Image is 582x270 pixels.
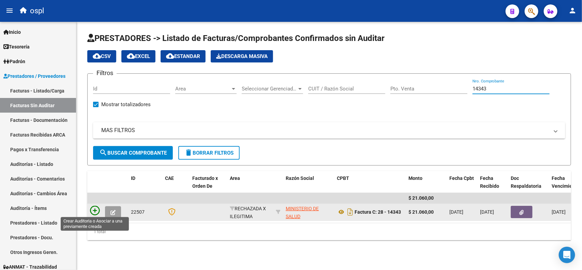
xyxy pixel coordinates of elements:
[128,171,162,201] datatable-header-cell: ID
[121,50,155,62] button: EXCEL
[334,171,406,201] datatable-header-cell: CPBT
[127,53,150,59] span: EXCEL
[190,171,227,201] datatable-header-cell: Facturado x Orden De
[480,209,494,215] span: [DATE]
[87,33,385,43] span: PRESTADORES -> Listado de Facturas/Comprobantes Confirmados sin Auditar
[449,209,463,215] span: [DATE]
[101,100,151,109] span: Mostrar totalizadores
[227,171,273,201] datatable-header-cell: Area
[165,175,174,181] span: CAE
[216,53,268,59] span: Descarga Masiva
[30,3,44,18] span: ospl
[508,171,549,201] datatable-header-cell: Doc Respaldatoria
[161,50,206,62] button: Estandar
[447,171,477,201] datatable-header-cell: Fecha Cpbt
[184,148,193,157] mat-icon: delete
[480,175,499,189] span: Fecha Recibido
[477,171,508,201] datatable-header-cell: Fecha Recibido
[230,206,266,219] span: RECHAZADA X ILEGITIMA
[175,86,230,92] span: Area
[286,206,319,219] span: MINISTERIO DE SALUD
[408,209,434,215] strong: $ 21.060,00
[449,175,474,181] span: Fecha Cpbt
[3,43,30,51] span: Tesorería
[211,50,273,62] app-download-masive: Descarga masiva de comprobantes (adjuntos)
[355,209,401,215] strong: Factura C: 28 - 14343
[568,6,577,15] mat-icon: person
[166,53,200,59] span: Estandar
[230,175,240,181] span: Area
[559,247,575,263] div: Open Intercom Messenger
[99,150,167,156] span: Buscar Comprobante
[93,68,117,78] h3: Filtros
[286,205,331,219] div: 30999257182
[552,175,579,189] span: Fecha Vencimiento
[87,223,571,240] div: 1 total
[406,171,447,201] datatable-header-cell: Monto
[211,50,273,62] button: Descarga Masiva
[408,175,422,181] span: Monto
[511,175,541,189] span: Doc Respaldatoria
[3,58,25,65] span: Padrón
[549,171,580,201] datatable-header-cell: Fecha Vencimiento
[178,146,240,160] button: Borrar Filtros
[93,122,565,139] mat-expansion-panel-header: MAS FILTROS
[286,175,314,181] span: Razón Social
[127,52,135,60] mat-icon: cloud_download
[99,148,107,157] mat-icon: search
[93,146,173,160] button: Buscar Comprobante
[131,175,135,181] span: ID
[242,86,297,92] span: Seleccionar Gerenciador
[3,72,65,80] span: Prestadores / Proveedores
[184,150,234,156] span: Borrar Filtros
[337,175,349,181] span: CPBT
[192,175,218,189] span: Facturado x Orden De
[346,207,355,217] i: Descargar documento
[162,171,190,201] datatable-header-cell: CAE
[131,209,145,215] span: 22507
[5,6,14,15] mat-icon: menu
[3,28,21,36] span: Inicio
[93,53,111,59] span: CSV
[408,195,434,201] span: $ 21.060,00
[166,52,174,60] mat-icon: cloud_download
[283,171,334,201] datatable-header-cell: Razón Social
[101,127,549,134] mat-panel-title: MAS FILTROS
[93,52,101,60] mat-icon: cloud_download
[552,209,566,215] span: [DATE]
[87,50,116,62] button: CSV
